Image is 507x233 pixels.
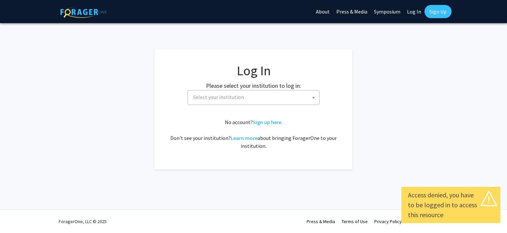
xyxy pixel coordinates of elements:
[60,6,107,18] img: ForagerOne Logo
[168,63,339,79] h1: Log In
[307,218,335,224] a: Press & Media
[424,5,452,18] a: Sign Up
[193,94,244,100] span: Select your institution
[206,81,301,90] label: Please select your institution to log in:
[253,119,281,125] a: Sign up here
[408,190,494,220] div: Access denied, you have to be logged in to access this resource
[168,118,339,150] div: No account? . Don't see your institution? about bringing ForagerOne to your institution.
[190,90,319,104] span: Select your institution
[187,90,320,105] span: Select your institution
[374,218,402,224] a: Privacy Policy
[342,218,368,224] a: Terms of Use
[59,210,107,233] div: ForagerOne, LLC © 2025
[231,135,257,141] a: Learn more about bringing ForagerOne to your institution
